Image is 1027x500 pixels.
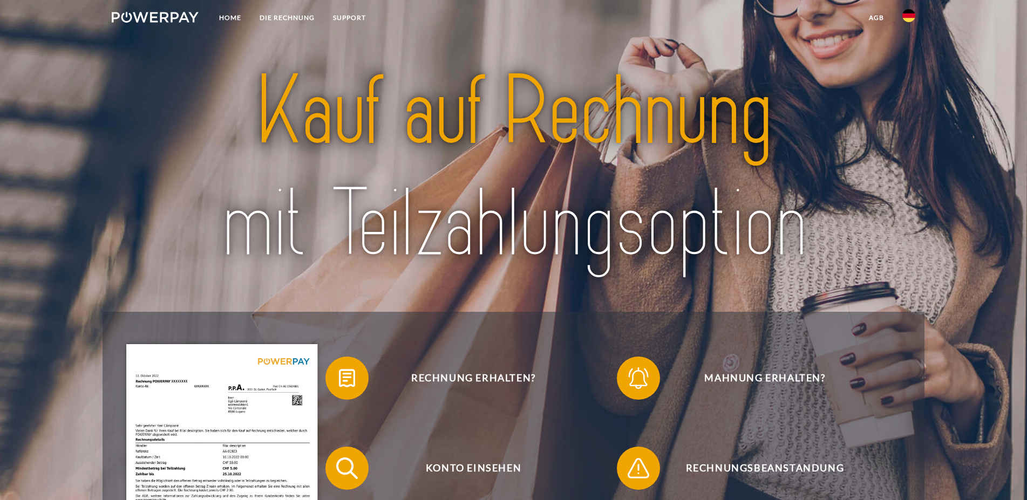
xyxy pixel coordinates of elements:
[632,357,897,400] span: Mahnung erhalten?
[334,365,361,392] img: qb_bill.svg
[210,8,250,28] a: Home
[625,365,652,392] img: qb_bell.svg
[112,12,199,23] img: logo-powerpay-white.svg
[325,447,606,490] button: Konto einsehen
[625,455,652,482] img: qb_warning.svg
[250,8,324,28] a: DIE RECHNUNG
[632,447,897,490] span: Rechnungsbeanstandung
[324,8,375,28] a: SUPPORT
[984,457,1018,491] iframe: Bouton de lancement de la fenêtre de messagerie
[617,357,897,400] button: Mahnung erhalten?
[152,50,875,286] img: title-powerpay_de.svg
[341,447,606,490] span: Konto einsehen
[334,455,361,482] img: qb_search.svg
[341,357,606,400] span: Rechnung erhalten?
[902,9,915,22] img: de
[325,357,606,400] button: Rechnung erhalten?
[617,447,897,490] button: Rechnungsbeanstandung
[860,8,893,28] a: agb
